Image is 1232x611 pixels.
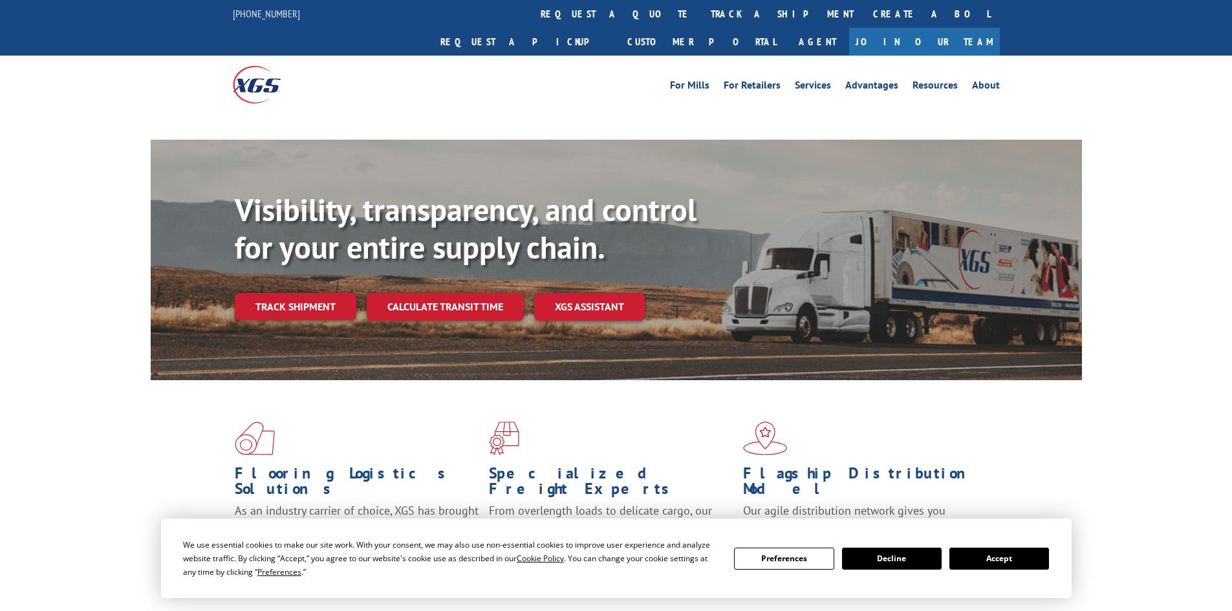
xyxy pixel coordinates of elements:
div: We use essential cookies to make our site work. With your consent, we may also use non-essential ... [183,538,719,579]
a: About [972,80,1000,94]
a: Resources [913,80,958,94]
a: For Retailers [724,80,781,94]
button: Accept [949,548,1049,570]
button: Preferences [734,548,834,570]
h1: Flooring Logistics Solutions [235,466,479,503]
a: XGS ASSISTANT [534,293,645,321]
a: Customer Portal [618,28,786,56]
a: Request a pickup [431,28,618,56]
span: Our agile distribution network gives you nationwide inventory management on demand. [743,503,981,533]
a: Services [795,80,831,94]
a: Calculate transit time [367,293,524,321]
a: [PHONE_NUMBER] [233,7,300,20]
h1: Specialized Freight Experts [489,466,733,503]
a: Agent [786,28,849,56]
img: xgs-icon-flagship-distribution-model-red [743,422,788,455]
button: Decline [842,548,942,570]
span: Cookie Policy [517,553,564,564]
a: For Mills [670,80,709,94]
div: Cookie Consent Prompt [161,519,1072,598]
a: Track shipment [235,293,356,320]
b: Visibility, transparency, and control for your entire supply chain. [235,189,697,267]
a: Join Our Team [849,28,1000,56]
img: xgs-icon-total-supply-chain-intelligence-red [235,422,275,455]
h1: Flagship Distribution Model [743,466,988,503]
a: Advantages [845,80,898,94]
img: xgs-icon-focused-on-flooring-red [489,422,519,455]
span: As an industry carrier of choice, XGS has brought innovation and dedication to flooring logistics... [235,503,479,549]
span: Preferences [257,566,301,577]
p: From overlength loads to delicate cargo, our experienced staff knows the best way to move your fr... [489,503,733,561]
